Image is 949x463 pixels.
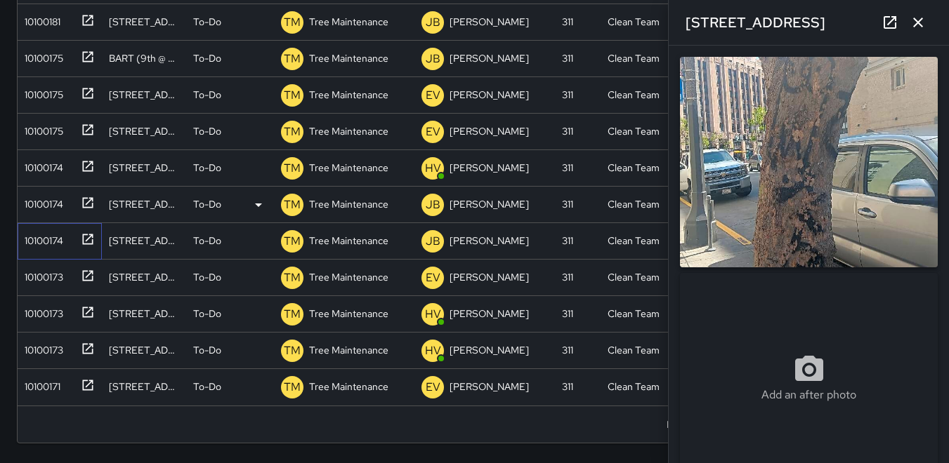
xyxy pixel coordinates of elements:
p: [PERSON_NAME] [450,161,529,175]
p: JB [426,14,440,31]
p: TM [284,14,301,31]
div: 473 Tehama Street [109,307,179,321]
div: 10100174 [19,228,63,248]
p: To-Do [193,380,221,394]
div: BART (9th @ Market) [109,51,179,65]
div: Clean Team [608,15,660,29]
p: [PERSON_NAME] [450,343,529,357]
div: 311 [562,197,573,211]
div: 109 6th Street [109,343,179,357]
p: TM [284,233,301,250]
p: [PERSON_NAME] [450,15,529,29]
p: TM [284,379,301,396]
p: To-Do [193,88,221,102]
p: HV [425,306,441,323]
p: To-Do [193,51,221,65]
div: 10100175 [19,82,63,102]
p: Tree Maintenance [309,197,388,211]
div: 10100173 [19,337,63,357]
div: 10100174 [19,192,63,211]
p: HV [425,342,441,359]
p: [PERSON_NAME] [450,51,529,65]
p: TM [284,306,301,323]
div: 10100173 [19,301,63,321]
div: 79 8th Street [109,124,179,138]
div: Clean Team [608,197,660,211]
div: Clean Team [608,51,660,65]
p: Tree Maintenance [309,161,388,175]
p: TM [284,51,301,67]
div: Clean Team [608,270,660,284]
div: 311 [562,88,573,102]
div: 1179 Mission Street [109,15,179,29]
p: TM [284,160,301,177]
div: 259 6th Street [109,161,179,175]
div: Clean Team [608,343,660,357]
p: TM [284,342,301,359]
p: JB [426,233,440,250]
p: To-Do [193,197,221,211]
p: [PERSON_NAME] [450,270,529,284]
p: HV [425,160,441,177]
div: 311 [562,234,573,248]
div: 311 [562,15,573,29]
p: Tree Maintenance [309,270,388,284]
div: 10100175 [19,119,63,138]
div: 1292 Market Street [109,234,179,248]
div: 311 [562,380,573,394]
div: Clean Team [608,234,660,248]
p: EV [426,269,440,286]
p: [PERSON_NAME] [450,307,529,321]
p: To-Do [193,124,221,138]
p: To-Do [193,270,221,284]
div: 10100174 [19,155,63,175]
p: To-Do [193,307,221,321]
p: JB [426,196,440,213]
div: Clean Team [608,307,660,321]
div: 10100181 [19,9,60,29]
div: 10100171 [19,374,60,394]
div: 311 [562,51,573,65]
p: Tree Maintenance [309,343,388,357]
p: [PERSON_NAME] [450,234,529,248]
p: [PERSON_NAME] [450,380,529,394]
div: 1021 Market Street [109,270,179,284]
div: Clean Team [608,124,660,138]
p: TM [284,87,301,104]
p: Tree Maintenance [309,380,388,394]
p: EV [426,87,440,104]
p: JB [426,51,440,67]
p: Tree Maintenance [309,307,388,321]
p: TM [284,123,301,140]
p: [PERSON_NAME] [450,124,529,138]
div: 311 [562,307,573,321]
p: Tree Maintenance [309,15,388,29]
p: To-Do [193,234,221,248]
p: [PERSON_NAME] [450,197,529,211]
p: Rows per page: [667,417,733,431]
div: Clean Team [608,161,660,175]
div: 10100173 [19,264,63,284]
p: To-Do [193,15,221,29]
p: Tree Maintenance [309,234,388,248]
p: EV [426,123,440,140]
div: 91 6th Street [109,197,179,211]
p: To-Do [193,343,221,357]
p: EV [426,379,440,396]
p: TM [284,269,301,286]
div: 10100175 [19,46,63,65]
div: 470 Clementina Street [109,380,179,394]
p: Tree Maintenance [309,88,388,102]
p: Tree Maintenance [309,51,388,65]
div: 1256 Mission Street [109,88,179,102]
p: [PERSON_NAME] [450,88,529,102]
div: 311 [562,343,573,357]
p: To-Do [193,161,221,175]
p: Tree Maintenance [309,124,388,138]
div: 311 [562,270,573,284]
div: Clean Team [608,380,660,394]
div: Clean Team [608,88,660,102]
p: TM [284,196,301,213]
div: 311 [562,124,573,138]
div: 311 [562,161,573,175]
